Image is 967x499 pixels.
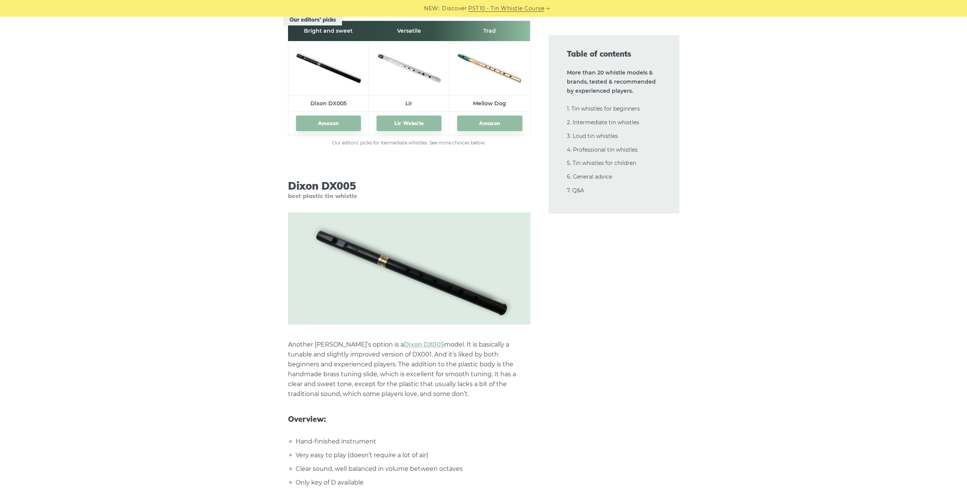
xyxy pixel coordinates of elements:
[567,69,656,94] strong: More than 20 whistle models & brands, tested & recommended by experienced players.
[288,192,530,200] span: best plastic tin whistle
[449,95,530,112] td: Mellow Dog
[288,415,530,424] span: Overview:
[288,95,369,112] td: Dixon DX005
[457,116,522,131] a: Amazon
[567,119,639,126] a: 2. Intermediate tin whistles
[567,133,618,139] a: 3. Loud tin whistles
[449,21,530,41] th: Trad
[288,340,530,399] p: Another [PERSON_NAME]’s option is a model. It is basically a tunable and slightly improved versio...
[288,139,530,147] figcaption: Our editors’ picks for itermediate whistles. See more choices below.
[288,212,530,325] img: Tony Dixon DX005 Tin Whistle
[567,146,638,153] a: 4. Professional tin whistles
[424,4,440,13] span: NEW:
[296,45,361,89] img: Tony Dixon DX005 Tin Whistle Preview
[567,105,640,112] a: 1. Tin whistles for beginners
[294,464,530,474] li: Clear sound, well balanced in volume between octaves
[377,45,442,89] img: Lir Tin Whistle Preview
[567,187,584,194] a: 7. Q&A
[283,14,342,25] span: Our editors’ picks
[442,4,467,13] span: Discover
[567,160,636,166] a: 5. Tin whistles for children
[294,478,530,488] li: Only key of D available
[567,49,661,59] span: Table of contents
[288,179,530,200] h3: Dixon DX005
[567,173,612,180] a: 6. General advice
[288,21,369,41] th: Bright and sweet
[296,116,361,131] a: Amazon
[457,45,522,89] img: Mellow Dog Tin Whistle Preview
[377,116,442,131] a: Lir Website
[294,450,530,460] li: Very easy to play (doesn’t require a lot of air)
[369,21,449,41] th: Versatile
[294,437,530,447] li: Hand-finished instrument
[404,341,444,348] a: Dixon DX005
[468,4,544,13] a: PST10 - Tin Whistle Course
[369,95,449,112] td: Lir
